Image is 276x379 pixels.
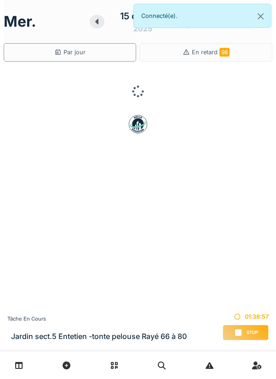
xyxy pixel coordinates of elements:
div: Par jour [54,48,86,57]
span: 98 [219,48,230,57]
h3: Jardin sect.5 Entetien -tonte pelouse Rayé 66 à 80 [11,332,187,341]
button: Close [250,4,271,29]
img: badge-BVDL4wpA.svg [129,115,147,133]
div: 01:38:57 [223,312,269,321]
h1: mer. [4,13,36,30]
div: Connecté(e). [133,4,271,28]
div: Tâche en cours [7,315,187,323]
div: 15 octobre [120,9,166,23]
div: 2025 [133,23,152,34]
span: En retard [192,49,230,56]
span: Stop [247,329,258,336]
